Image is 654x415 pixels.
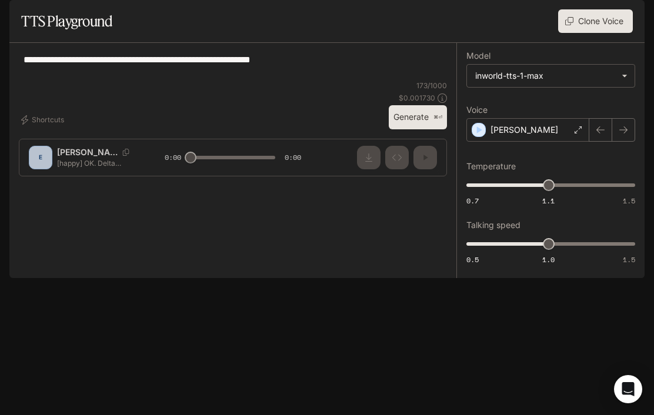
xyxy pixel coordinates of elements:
[542,196,555,206] span: 1.1
[558,9,633,33] button: Clone Voice
[416,81,447,91] p: 173 / 1000
[542,255,555,265] span: 1.0
[433,114,442,121] p: ⌘⏎
[623,196,635,206] span: 1.5
[490,124,558,136] p: [PERSON_NAME]
[466,255,479,265] span: 0.5
[399,93,435,103] p: $ 0.001730
[466,196,479,206] span: 0.7
[475,70,616,82] div: inworld-tts-1-max
[9,6,30,27] button: open drawer
[614,375,642,403] div: Open Intercom Messenger
[467,65,635,87] div: inworld-tts-1-max
[19,111,69,129] button: Shortcuts
[466,221,520,229] p: Talking speed
[466,52,490,60] p: Model
[623,255,635,265] span: 1.5
[21,9,112,33] h1: TTS Playground
[466,162,516,170] p: Temperature
[466,106,488,114] p: Voice
[389,105,447,129] button: Generate⌘⏎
